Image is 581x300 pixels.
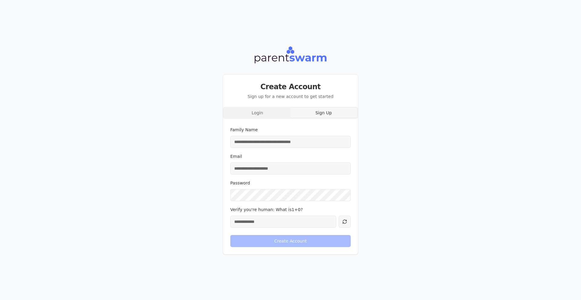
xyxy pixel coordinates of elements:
label: Family Name [230,127,258,132]
img: Parentswarm [254,45,327,65]
label: Password [230,181,250,185]
p: Sign up for a new account to get started [230,93,351,99]
h3: Create Account [230,82,351,92]
label: Verify you're human: What is 1 + 0 ? [230,207,303,212]
label: Email [230,154,242,159]
button: Login [224,108,290,118]
button: Sign Up [290,108,357,118]
button: Generate new verification [339,216,351,228]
